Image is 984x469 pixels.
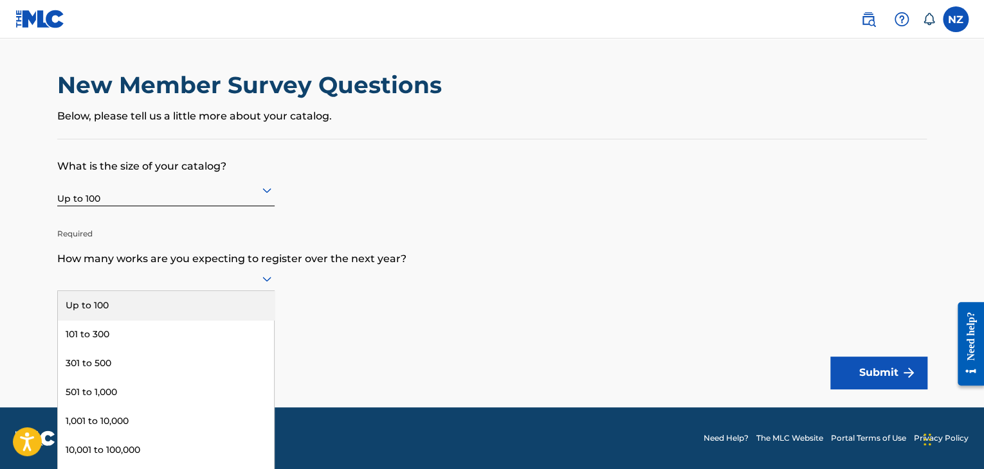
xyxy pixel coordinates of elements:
div: Up to 100 [57,174,275,206]
a: Portal Terms of Use [831,432,906,444]
img: help [894,12,909,27]
a: The MLC Website [756,432,823,444]
img: logo [15,430,55,446]
p: How many works are you expecting to register over the next year? [57,232,927,267]
p: Required [57,209,275,240]
div: 301 to 500 [58,349,274,378]
img: search [861,12,876,27]
h2: New Member Survey Questions [57,71,448,100]
a: Privacy Policy [914,432,969,444]
a: Public Search [855,6,881,32]
p: Below, please tell us a little more about your catalog. [57,109,927,124]
iframe: Chat Widget [920,407,984,469]
img: MLC Logo [15,10,65,28]
div: Trascina [924,420,931,459]
div: Up to 100 [58,291,274,320]
button: Submit [830,357,927,389]
div: Widget chat [920,407,984,469]
div: 1,001 to 10,000 [58,407,274,436]
p: What is the size of your catalog? [57,139,927,174]
div: User Menu [943,6,969,32]
div: 501 to 1,000 [58,378,274,407]
img: f7272a7cc735f4ea7f67.svg [901,365,916,380]
div: Help [889,6,915,32]
iframe: Resource Center [948,292,984,396]
div: Notifications [922,13,935,26]
div: 101 to 300 [58,320,274,349]
div: 10,001 to 100,000 [58,436,274,465]
a: Need Help? [704,432,749,444]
